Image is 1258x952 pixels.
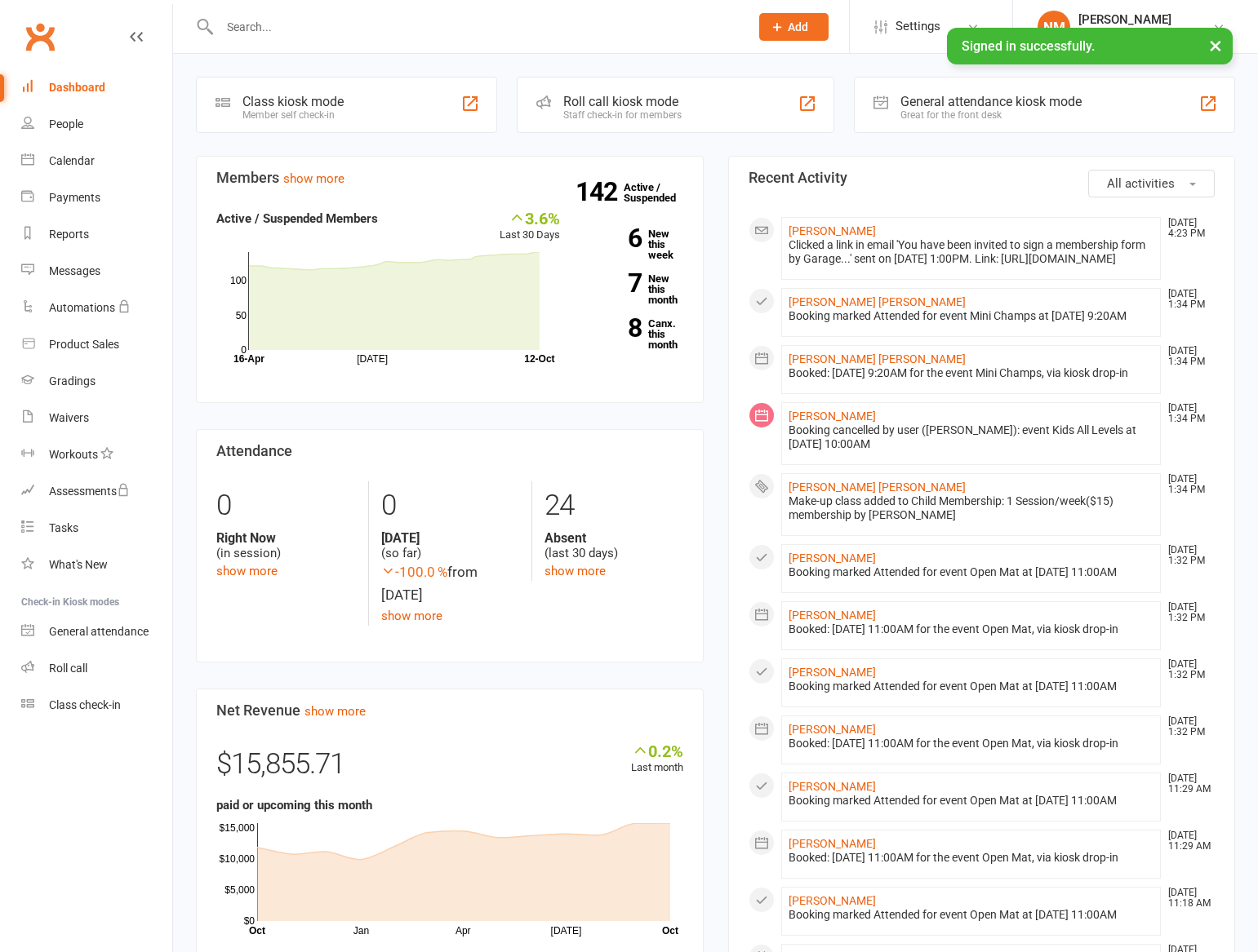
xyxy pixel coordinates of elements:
h3: Recent Activity [749,170,1216,186]
time: [DATE] 1:32 PM [1160,602,1214,623]
div: Class check-in [49,698,121,711]
a: Messages [21,253,172,290]
time: [DATE] 4:23 PM [1160,218,1214,239]
div: Booked: [DATE] 11:00AM for the event Open Mat, via kiosk drop-in [789,737,1154,751]
a: [PERSON_NAME] [789,609,876,622]
div: Workouts [49,448,98,461]
div: Assessments [49,485,130,498]
a: Assessments [21,473,172,510]
time: [DATE] 1:34 PM [1160,346,1214,367]
time: [DATE] 11:29 AM [1160,773,1214,795]
div: (so far) [381,530,520,561]
a: Waivers [21,400,172,436]
a: show more [545,564,606,578]
a: What's New [21,547,172,583]
button: All activities [1088,170,1215,197]
div: Reports [49,228,89,241]
button: Add [759,13,829,41]
button: × [1201,28,1230,63]
a: [PERSON_NAME] [789,723,876,736]
a: Roll call [21,650,172,687]
div: Last 30 Days [500,209,560,244]
a: show more [381,609,442,623]
a: Reports [21,216,172,253]
strong: [DATE] [381,530,520,546]
a: [PERSON_NAME] [PERSON_NAME] [789,352,966,365]
div: $15,855.71 [216,742,683,795]
strong: Absent [545,530,683,546]
a: Automations [21,290,172,326]
a: General attendance kiosk mode [21,613,172,650]
a: [PERSON_NAME] [789,410,876,423]
a: show more [216,564,278,578]
strong: Right Now [216,530,356,546]
div: Booking marked Attended for event Open Mat at [DATE] 11:00AM [789,565,1154,579]
div: Roll call [49,662,87,675]
div: Great for the front desk [900,109,1082,121]
div: 3.6% [500,209,560,227]
div: from [DATE] [381,561,520,605]
a: Calendar [21,143,172,179]
strong: 6 [585,226,642,250]
strong: paid or upcoming this month [216,798,372,813]
div: Product Sales [49,338,119,351]
h3: Members [216,170,683,186]
div: People [49,117,83,131]
strong: 142 [576,179,624,204]
a: [PERSON_NAME] [789,224,876,237]
a: [PERSON_NAME] [789,551,876,565]
a: People [21,106,172,143]
a: 142Active / Suspended [624,170,696,215]
span: Add [788,20,808,33]
h3: Attendance [216,443,683,459]
time: [DATE] 11:29 AM [1160,830,1214,852]
div: Last month [631,742,683,777]
a: 8Canx. this month [585,318,682,350]
a: [PERSON_NAME] [789,894,876,907]
div: Gradings [49,374,96,387]
div: [PERSON_NAME] [1078,12,1212,27]
div: Garage Jiu Jitsu Tuggerah [1078,27,1212,42]
div: Clicked a link in email 'You have been invited to sign a membership form by Garage...' sent on [D... [789,238,1154,266]
input: Search... [215,15,738,38]
time: [DATE] 11:18 AM [1160,888,1214,909]
span: Signed in successfully. [962,38,1095,54]
div: Booking marked Attended for event Open Mat at [DATE] 11:00AM [789,908,1154,922]
time: [DATE] 1:32 PM [1160,716,1214,737]
a: [PERSON_NAME] [PERSON_NAME] [789,480,966,494]
div: Calendar [49,154,95,167]
a: Product Sales [21,326,172,363]
div: Booked: [DATE] 9:20AM for the event Mini Champs, via kiosk drop-in [789,366,1154,380]
div: Booking marked Attended for event Open Mat at [DATE] 11:00AM [789,794,1154,808]
div: Messages [49,264,100,277]
div: Make-up class added to Child Membership: 1 Session/week($15) membership by [PERSON_NAME] [789,494,1154,522]
div: Booked: [DATE] 11:00AM for the event Open Mat, via kiosk drop-in [789,622,1154,636]
div: Waivers [49,411,89,424]
time: [DATE] 1:34 PM [1160,289,1214,310]
a: [PERSON_NAME] [789,837,876,850]
span: -100.0 % [381,564,447,580]
div: General attendance [49,625,149,638]
a: [PERSON_NAME] [789,666,876,679]
a: Clubworx [20,16,60,57]
time: [DATE] 1:34 PM [1160,403,1214,424]
div: General attendance kiosk mode [900,94,1082,109]
div: 0 [381,481,520,530]
div: 0.2% [631,742,683,759]
time: [DATE] 1:32 PM [1160,545,1214,566]
a: show more [283,171,345,186]
a: Payments [21,179,172,216]
div: Tasks [49,521,78,534]
div: Automations [49,301,115,314]
a: Tasks [21,510,172,547]
div: Dashboard [49,81,105,94]
div: NM [1038,11,1070,43]
div: (in session) [216,530,356,561]
div: Booking marked Attended for event Open Mat at [DATE] 11:00AM [789,680,1154,693]
div: Booked: [DATE] 11:00AM for the event Open Mat, via kiosk drop-in [789,851,1154,865]
div: Class kiosk mode [242,94,344,109]
a: Class kiosk mode [21,687,172,724]
div: Booking marked Attended for event Mini Champs at [DATE] 9:20AM [789,309,1154,323]
h3: Net Revenue [216,702,683,719]
a: Workouts [21,436,172,473]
